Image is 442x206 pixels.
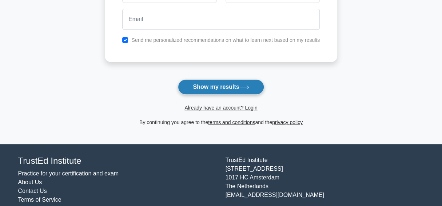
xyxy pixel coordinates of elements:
a: terms and conditions [208,119,255,125]
a: About Us [18,179,42,185]
label: Send me personalized recommendations on what to learn next based on my results [131,37,320,43]
h4: TrustEd Institute [18,156,217,166]
div: By continuing you agree to the and the [100,118,342,127]
input: Email [122,9,320,30]
a: privacy policy [272,119,303,125]
a: Practice for your certification and exam [18,170,119,177]
a: Terms of Service [18,197,61,203]
a: Already have an account? Login [184,105,257,111]
a: Contact Us [18,188,47,194]
button: Show my results [178,79,264,95]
